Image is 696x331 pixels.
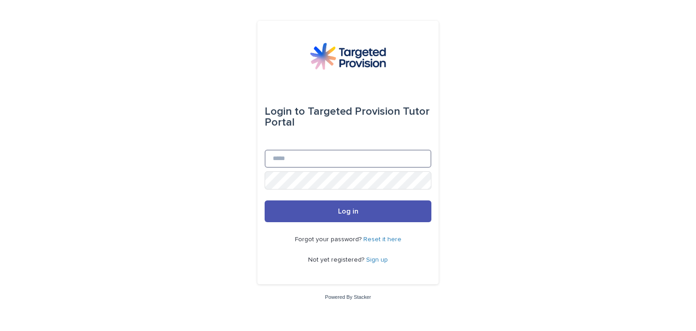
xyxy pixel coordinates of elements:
[265,99,431,135] div: Targeted Provision Tutor Portal
[265,200,431,222] button: Log in
[308,257,366,263] span: Not yet registered?
[295,236,363,243] span: Forgot your password?
[363,236,401,243] a: Reset it here
[366,257,388,263] a: Sign up
[325,294,371,300] a: Powered By Stacker
[265,106,305,117] span: Login to
[310,43,386,70] img: M5nRWzHhSzIhMunXDL62
[338,208,358,215] span: Log in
